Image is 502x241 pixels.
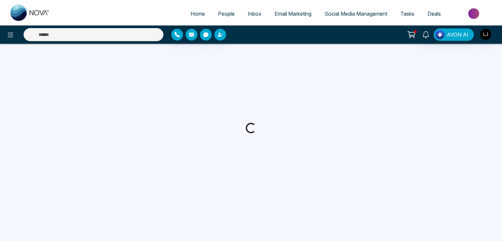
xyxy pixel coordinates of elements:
[241,8,268,20] a: Inbox
[447,31,468,39] span: AVON AI
[318,8,394,20] a: Social Media Management
[434,28,474,41] button: AVON AI
[421,8,447,20] a: Deals
[480,29,491,40] img: User Avatar
[248,10,261,17] span: Inbox
[394,8,421,20] a: Tasks
[325,10,387,17] span: Social Media Management
[211,8,241,20] a: People
[400,10,414,17] span: Tasks
[191,10,205,17] span: Home
[435,30,444,39] img: Lead Flow
[268,8,318,20] a: Email Marketing
[218,10,235,17] span: People
[275,10,311,17] span: Email Marketing
[427,10,441,17] span: Deals
[184,8,211,20] a: Home
[451,6,498,21] img: Market-place.gif
[10,5,50,21] img: Nova CRM Logo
